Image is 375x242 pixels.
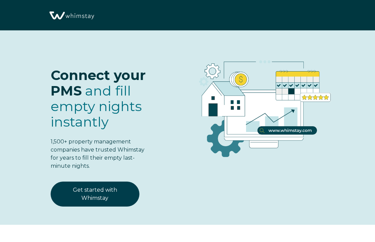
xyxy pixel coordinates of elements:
span: 1,500+ property management companies have trusted Whimstay for years to fill their empty last-min... [51,138,144,169]
span: fill empty nights instantly [51,82,142,130]
span: and [51,82,142,130]
a: Get started with Whimstay [51,182,139,207]
img: Whimstay Logo-02 1 [47,3,96,28]
img: RBO Ilustrations-03 [169,44,355,165]
span: Connect your PMS [51,67,146,99]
